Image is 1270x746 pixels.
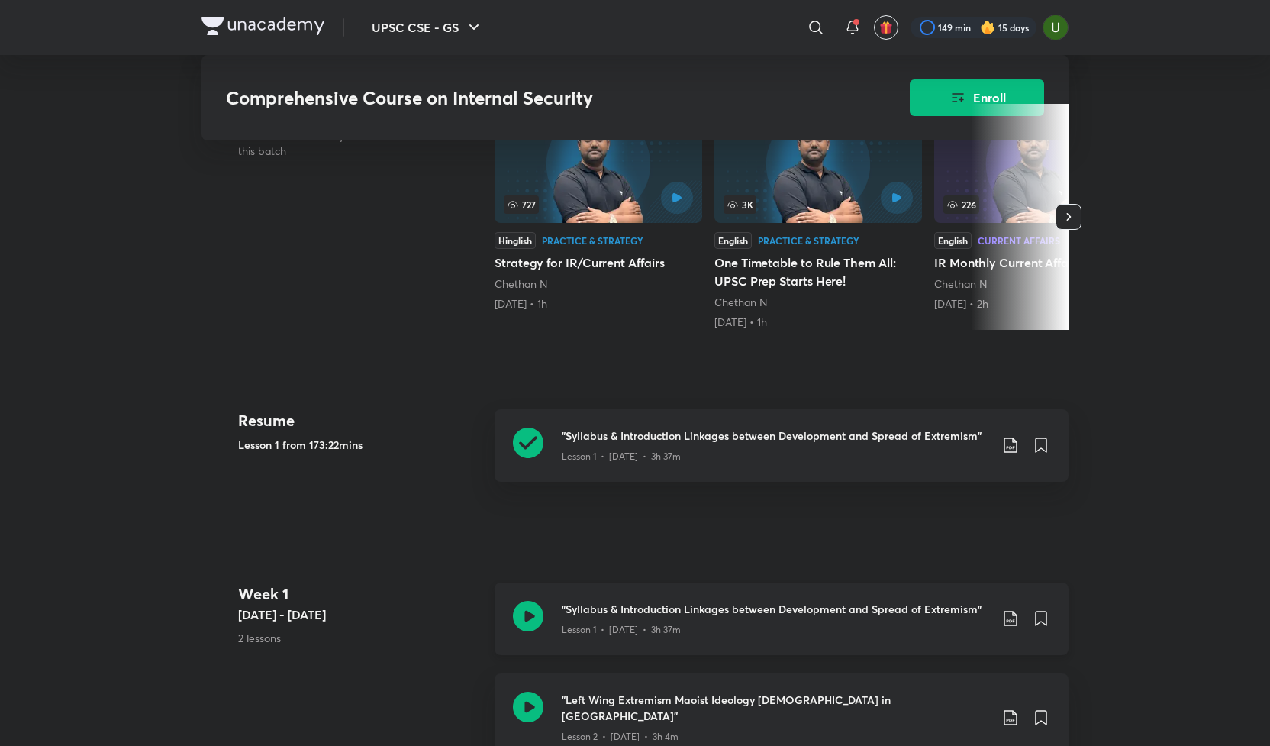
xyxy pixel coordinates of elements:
[363,12,492,43] button: UPSC CSE - GS
[714,104,922,330] a: One Timetable to Rule Them All: UPSC Prep Starts Here!
[201,17,324,39] a: Company Logo
[562,623,681,637] p: Lesson 1 • [DATE] • 3h 37m
[495,409,1069,500] a: "Syllabus & Introduction Linkages between Development and Spread of Extremism"Lesson 1 • [DATE] •...
[758,236,859,245] div: Practice & Strategy
[238,583,482,606] h4: Week 1
[934,276,988,291] a: Chethan N
[495,254,702,272] h5: Strategy for IR/Current Affairs
[714,104,922,330] a: 3KEnglishPractice & StrategyOne Timetable to Rule Them All: UPSC Prep Starts Here!Chethan N[DATE]...
[1043,15,1069,40] img: Aishwary Kumar
[714,254,922,290] h5: One Timetable to Rule Them All: UPSC Prep Starts Here!
[504,195,539,214] span: 727
[562,730,679,744] p: Lesson 2 • [DATE] • 3h 4m
[238,606,482,624] h5: [DATE] - [DATE]
[714,295,922,310] div: Chethan N
[714,232,752,249] div: English
[495,296,702,312] div: 6th Jul • 1h
[934,296,1142,312] div: 20th Sept • 2h
[495,276,702,292] div: Chethan N
[934,104,1142,312] a: IR Monthly Current Affairs
[201,17,324,35] img: Company Logo
[495,104,702,312] a: 727HinglishPractice & StrategyStrategy for IR/Current AffairsChethan N[DATE] • 1h
[495,104,702,312] a: Strategy for IR/Current Affairs
[226,87,824,109] h3: Comprehensive Course on Internal Security
[874,15,898,40] button: avatar
[238,437,482,453] h5: Lesson 1 from 173:22mins
[934,104,1142,312] a: 226EnglishCurrent AffairsIR Monthly Current AffairsChethan N[DATE] • 2h
[943,195,979,214] span: 226
[238,409,482,432] h4: Resume
[879,21,893,34] img: avatar
[562,428,989,444] h3: "Syllabus & Introduction Linkages between Development and Spread of Extremism"
[562,692,989,724] h3: "Left Wing Extremism Maoist Ideology [DEMOGRAPHIC_DATA] in [GEOGRAPHIC_DATA]"
[562,450,681,463] p: Lesson 1 • [DATE] • 3h 37m
[495,583,1069,673] a: "Syllabus & Introduction Linkages between Development and Spread of Extremism"Lesson 1 • [DATE] •...
[562,601,989,617] h3: "Syllabus & Introduction Linkages between Development and Spread of Extremism"
[238,630,482,646] p: 2 lessons
[714,315,922,330] div: 2nd Aug • 1h
[934,232,972,249] div: English
[910,79,1044,116] button: Enroll
[980,20,995,35] img: streak
[495,232,536,249] div: Hinglish
[542,236,643,245] div: Practice & Strategy
[238,128,446,159] p: Watch free classes by the educators of this batch
[714,295,768,309] a: Chethan N
[934,276,1142,292] div: Chethan N
[495,276,548,291] a: Chethan N
[934,254,1142,272] h5: IR Monthly Current Affairs
[724,195,756,214] span: 3K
